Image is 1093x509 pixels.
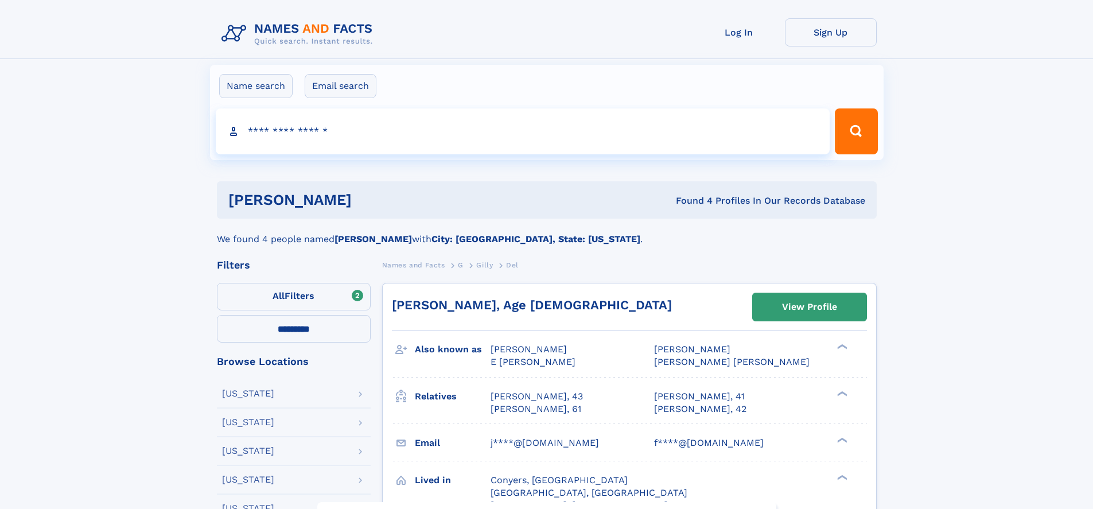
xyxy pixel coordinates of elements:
[514,195,865,207] div: Found 4 Profiles In Our Records Database
[217,283,371,310] label: Filters
[834,390,848,397] div: ❯
[491,390,583,403] a: [PERSON_NAME], 43
[782,294,837,320] div: View Profile
[219,74,293,98] label: Name search
[415,433,491,453] h3: Email
[654,390,745,403] a: [PERSON_NAME], 41
[654,356,810,367] span: [PERSON_NAME] [PERSON_NAME]
[305,74,376,98] label: Email search
[835,108,877,154] button: Search Button
[392,298,672,312] a: [PERSON_NAME], Age [DEMOGRAPHIC_DATA]
[506,261,519,269] span: Del
[834,343,848,351] div: ❯
[476,258,493,272] a: Gilly
[222,418,274,427] div: [US_STATE]
[654,403,746,415] a: [PERSON_NAME], 42
[654,344,730,355] span: [PERSON_NAME]
[476,261,493,269] span: Gilly
[491,403,581,415] a: [PERSON_NAME], 61
[217,356,371,367] div: Browse Locations
[382,258,445,272] a: Names and Facts
[228,193,514,207] h1: [PERSON_NAME]
[415,387,491,406] h3: Relatives
[273,290,285,301] span: All
[458,261,464,269] span: G
[334,234,412,244] b: [PERSON_NAME]
[415,471,491,490] h3: Lived in
[491,475,628,485] span: Conyers, [GEOGRAPHIC_DATA]
[217,219,877,246] div: We found 4 people named with .
[222,389,274,398] div: [US_STATE]
[753,293,866,321] a: View Profile
[415,340,491,359] h3: Also known as
[785,18,877,46] a: Sign Up
[491,356,575,367] span: E [PERSON_NAME]
[216,108,830,154] input: search input
[222,475,274,484] div: [US_STATE]
[491,487,687,498] span: [GEOGRAPHIC_DATA], [GEOGRAPHIC_DATA]
[458,258,464,272] a: G
[834,473,848,481] div: ❯
[217,260,371,270] div: Filters
[222,446,274,456] div: [US_STATE]
[834,436,848,444] div: ❯
[491,344,567,355] span: [PERSON_NAME]
[217,18,382,49] img: Logo Names and Facts
[693,18,785,46] a: Log In
[431,234,640,244] b: City: [GEOGRAPHIC_DATA], State: [US_STATE]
